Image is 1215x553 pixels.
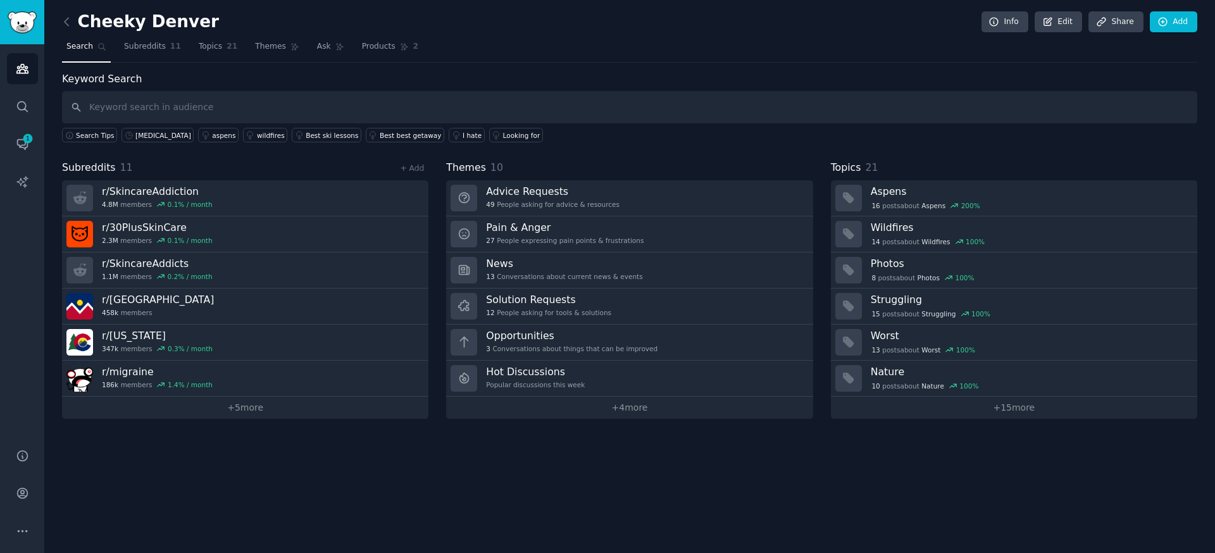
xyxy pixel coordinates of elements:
[102,200,118,209] span: 4.8M
[446,325,813,361] a: Opportunities3Conversations about things that can be improved
[486,308,494,317] span: 12
[486,380,585,389] div: Popular discussions this week
[62,325,428,361] a: r/[US_STATE]347kmembers0.3% / month
[62,252,428,289] a: r/SkincareAddicts1.1Mmembers0.2% / month
[1150,11,1197,33] a: Add
[831,252,1197,289] a: Photos8postsaboutPhotos100%
[102,329,213,342] h3: r/ [US_STATE]
[503,131,540,140] div: Looking for
[358,37,423,63] a: Products2
[292,128,361,142] a: Best ski lessons
[120,161,133,173] span: 11
[257,131,285,140] div: wildfires
[62,91,1197,123] input: Keyword search in audience
[921,309,956,318] span: Struggling
[102,272,213,281] div: members
[102,344,213,353] div: members
[102,380,118,389] span: 186k
[66,293,93,320] img: Denver
[102,308,214,317] div: members
[446,252,813,289] a: News13Conversations about current news & events
[251,37,304,63] a: Themes
[463,131,482,140] div: I hate
[446,180,813,216] a: Advice Requests49People asking for advice & resources
[124,41,166,53] span: Subreddits
[227,41,237,53] span: 21
[871,236,986,247] div: post s about
[170,41,181,53] span: 11
[865,161,878,173] span: 21
[489,128,543,142] a: Looking for
[446,361,813,397] a: Hot DiscussionsPopular discussions this week
[22,134,34,143] span: 1
[956,345,975,354] div: 100 %
[121,128,194,142] a: [MEDICAL_DATA]
[486,272,642,281] div: Conversations about current news & events
[486,293,611,306] h3: Solution Requests
[871,345,880,354] span: 13
[871,380,980,392] div: post s about
[317,41,331,53] span: Ask
[446,160,486,176] span: Themes
[62,361,428,397] a: r/migraine186kmembers1.4% / month
[306,131,358,140] div: Best ski lessons
[62,128,117,142] button: Search Tips
[871,185,1188,198] h3: Aspens
[486,329,657,342] h3: Opportunities
[921,201,945,210] span: Aspens
[66,365,93,392] img: migraine
[413,41,419,53] span: 2
[168,272,213,281] div: 0.2 % / month
[831,180,1197,216] a: Aspens16postsaboutAspens200%
[486,236,644,245] div: People expressing pain points & frustrations
[831,361,1197,397] a: Nature10postsaboutNature100%
[313,37,349,63] a: Ask
[102,200,213,209] div: members
[981,11,1028,33] a: Info
[871,293,1188,306] h3: Struggling
[831,397,1197,419] a: +15more
[446,397,813,419] a: +4more
[102,293,214,306] h3: r/ [GEOGRAPHIC_DATA]
[62,73,142,85] label: Keyword Search
[486,236,494,245] span: 27
[921,237,950,246] span: Wildfires
[400,164,424,173] a: + Add
[486,200,494,209] span: 49
[486,185,620,198] h3: Advice Requests
[971,309,990,318] div: 100 %
[102,344,118,353] span: 347k
[871,329,1188,342] h3: Worst
[62,216,428,252] a: r/30PlusSkinCare2.3Mmembers0.1% / month
[168,380,213,389] div: 1.4 % / month
[102,365,213,378] h3: r/ migraine
[199,41,222,53] span: Topics
[62,160,116,176] span: Subreddits
[168,200,213,209] div: 0.1 % / month
[871,309,880,318] span: 15
[831,216,1197,252] a: Wildfires14postsaboutWildfires100%
[831,289,1197,325] a: Struggling15postsaboutStruggling100%
[102,272,118,281] span: 1.1M
[486,365,585,378] h3: Hot Discussions
[62,289,428,325] a: r/[GEOGRAPHIC_DATA]458kmembers
[446,289,813,325] a: Solution Requests12People asking for tools & solutions
[871,344,976,356] div: post s about
[831,160,861,176] span: Topics
[871,382,880,390] span: 10
[168,236,213,245] div: 0.1 % / month
[366,128,444,142] a: Best best getaway
[871,201,880,210] span: 16
[102,380,213,389] div: members
[102,236,213,245] div: members
[1088,11,1143,33] a: Share
[198,128,239,142] a: aspens
[76,131,115,140] span: Search Tips
[486,200,620,209] div: People asking for advice & resources
[62,397,428,419] a: +5more
[8,11,37,34] img: GummySearch logo
[362,41,396,53] span: Products
[120,37,185,63] a: Subreddits11
[243,128,287,142] a: wildfires
[62,37,111,63] a: Search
